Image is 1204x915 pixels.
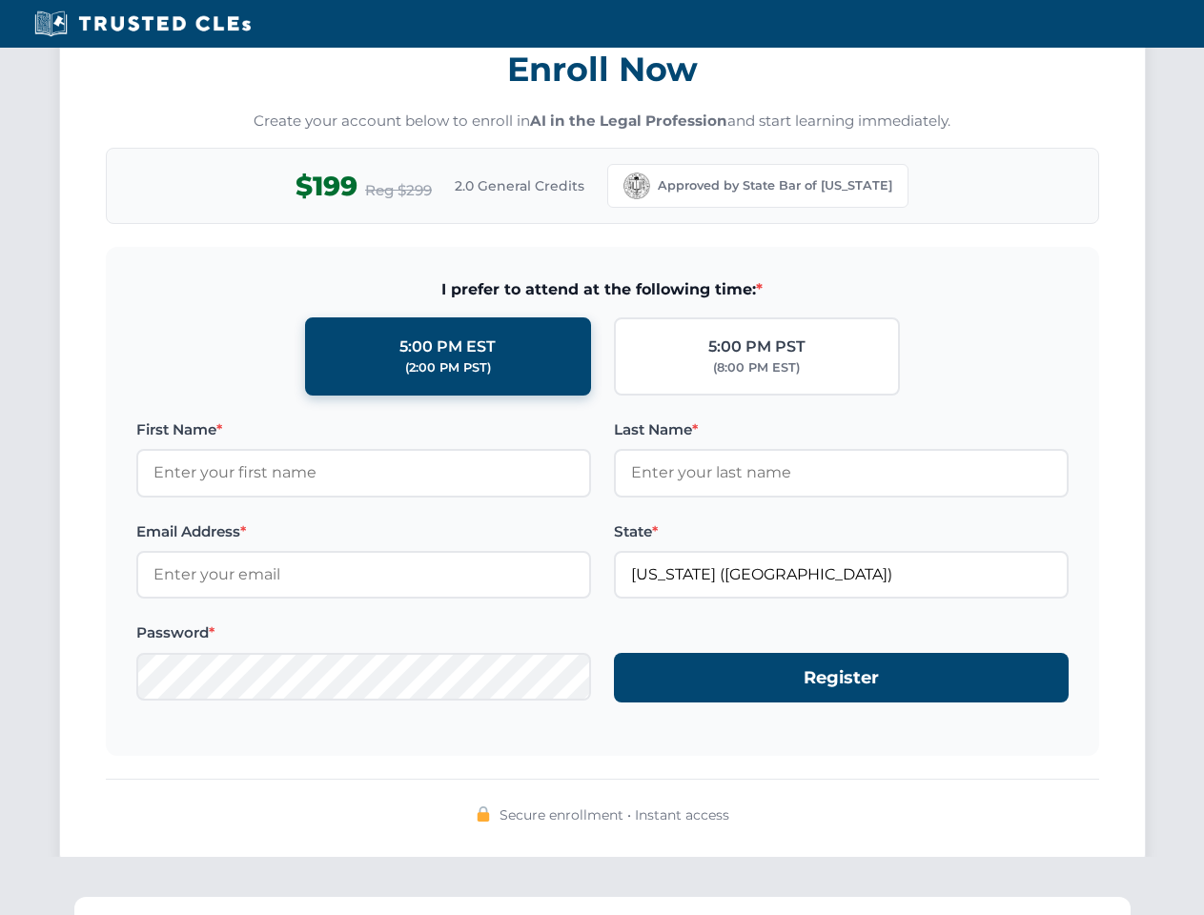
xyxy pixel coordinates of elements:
[136,551,591,599] input: Enter your email
[136,277,1069,302] span: I prefer to attend at the following time:
[476,806,491,822] img: 🔒
[614,551,1069,599] input: California (CA)
[500,804,729,825] span: Secure enrollment • Instant access
[136,621,591,644] label: Password
[614,653,1069,703] button: Register
[106,111,1099,132] p: Create your account below to enroll in and start learning immediately.
[530,112,727,130] strong: AI in the Legal Profession
[136,520,591,543] label: Email Address
[399,335,496,359] div: 5:00 PM EST
[708,335,806,359] div: 5:00 PM PST
[136,418,591,441] label: First Name
[365,179,432,202] span: Reg $299
[136,449,591,497] input: Enter your first name
[614,449,1069,497] input: Enter your last name
[455,175,584,196] span: 2.0 General Credits
[614,418,1069,441] label: Last Name
[296,165,357,208] span: $199
[106,39,1099,99] h3: Enroll Now
[405,358,491,377] div: (2:00 PM PST)
[614,520,1069,543] label: State
[713,358,800,377] div: (8:00 PM EST)
[29,10,256,38] img: Trusted CLEs
[623,173,650,199] img: California Bar
[658,176,892,195] span: Approved by State Bar of [US_STATE]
